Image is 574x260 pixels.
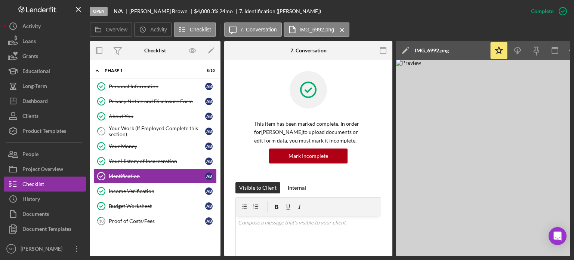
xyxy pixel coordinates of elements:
a: Budget WorksheetAB [93,199,217,214]
label: Activity [150,27,167,33]
div: Grants [22,49,38,65]
div: A B [205,157,213,165]
div: Document Templates [22,221,71,238]
div: Your Money [109,143,205,149]
button: Internal [284,182,310,193]
tspan: 4 [100,129,103,134]
div: Privacy Notice and Disclosure Form [109,98,205,104]
div: Checklist [22,177,44,193]
div: [PERSON_NAME] [19,241,67,258]
div: A B [205,172,213,180]
div: Clients [22,108,38,125]
button: Activity [134,22,172,37]
button: Project Overview [4,162,86,177]
a: 4Your Work (If Employed Complete this section)AB [93,124,217,139]
div: Loans [22,34,36,51]
div: 7. Identification ([PERSON_NAME]) [239,8,321,14]
button: Visible to Client [235,182,280,193]
div: A B [205,128,213,135]
div: A B [205,202,213,210]
text: MJ [9,247,14,251]
button: People [4,147,86,162]
a: History [4,192,86,207]
div: 3 % [211,8,218,14]
a: Your History of IncarcerationAB [93,154,217,169]
div: Activity [22,19,41,36]
a: IdentificationAB [93,169,217,184]
p: This item has been marked complete. In order for [PERSON_NAME] to upload documents or edit form d... [254,120,362,145]
a: 10Proof of Costs/FeesAB [93,214,217,229]
div: A B [205,83,213,90]
div: Long-Term [22,79,47,95]
a: About YouAB [93,109,217,124]
div: History [22,192,40,208]
div: Complete [531,4,553,19]
button: Loans [4,34,86,49]
button: Clients [4,108,86,123]
div: Educational [22,64,50,80]
button: Checklist [174,22,216,37]
b: N/A [114,8,123,14]
div: [PERSON_NAME] Brown [129,8,194,14]
div: Phase 1 [105,68,196,73]
div: Project Overview [22,162,63,178]
div: A B [205,187,213,195]
label: 7. Conversation [240,27,277,33]
div: 8 / 10 [201,68,215,73]
div: Documents [22,207,49,223]
button: Overview [90,22,132,37]
button: Educational [4,64,86,79]
div: A B [205,217,213,225]
div: Personal Information [109,83,205,89]
a: Income VerificationAB [93,184,217,199]
div: 7. Conversation [290,48,327,53]
div: Mark Incomplete [288,149,328,163]
div: Open Intercom Messenger [549,227,567,245]
div: Open [90,7,108,16]
button: Document Templates [4,221,86,236]
button: Long-Term [4,79,86,94]
tspan: 10 [99,218,104,223]
button: MJ[PERSON_NAME] [4,241,86,256]
div: Visible to Client [239,182,277,193]
div: Product Templates [22,123,66,140]
div: Internal [288,182,306,193]
div: IMG_6992.png [415,48,449,53]
button: Mark Incomplete [269,149,348,163]
div: Income Verification [109,188,205,194]
button: Product Templates [4,123,86,138]
div: Your Work (If Employed Complete this section) [109,125,205,137]
div: A B [205,143,213,150]
div: 24 mo [219,8,233,14]
span: $4,000 [194,8,210,14]
div: A B [205,98,213,105]
button: Grants [4,49,86,64]
button: Checklist [4,177,86,192]
div: About You [109,113,205,119]
div: A B [205,113,213,120]
div: Dashboard [22,94,48,110]
button: 7. Conversation [224,22,282,37]
a: Personal InformationAB [93,79,217,94]
div: Identification [109,173,205,179]
label: IMG_6992.png [300,27,334,33]
button: Activity [4,19,86,34]
a: Privacy Notice and Disclosure FormAB [93,94,217,109]
div: People [22,147,38,163]
button: IMG_6992.png [284,22,350,37]
a: Dashboard [4,94,86,108]
div: Checklist [144,48,166,53]
button: Documents [4,207,86,221]
div: Proof of Costs/Fees [109,218,205,224]
button: Complete [524,4,570,19]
